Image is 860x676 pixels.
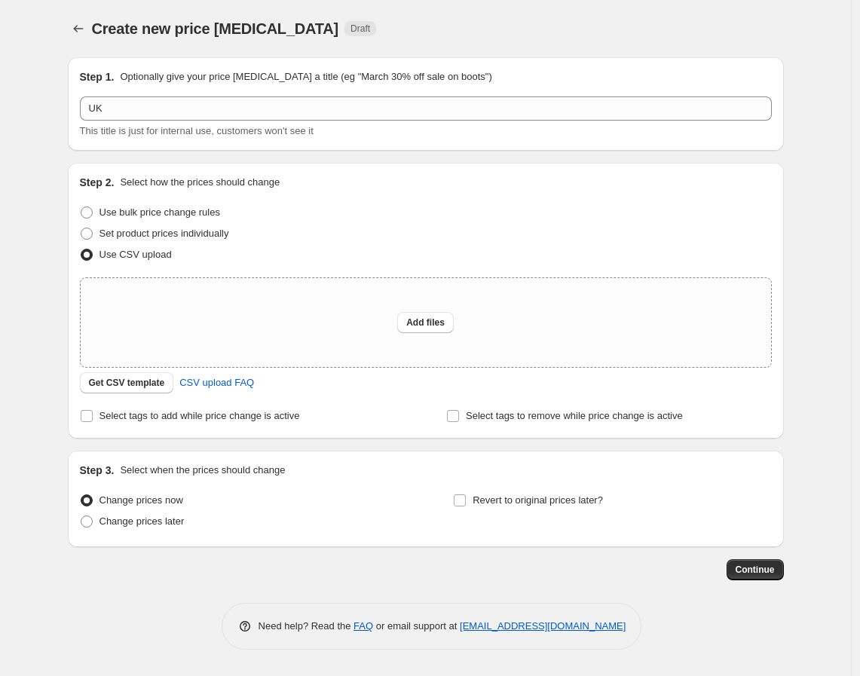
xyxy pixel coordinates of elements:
[89,377,165,389] span: Get CSV template
[99,206,220,218] span: Use bulk price change rules
[92,20,339,37] span: Create new price [MEDICAL_DATA]
[99,228,229,239] span: Set product prices individually
[736,564,775,576] span: Continue
[727,559,784,580] button: Continue
[99,249,172,260] span: Use CSV upload
[406,317,445,329] span: Add files
[80,463,115,478] h2: Step 3.
[99,410,300,421] span: Select tags to add while price change is active
[120,69,491,84] p: Optionally give your price [MEDICAL_DATA] a title (eg "March 30% off sale on boots")
[120,175,280,190] p: Select how the prices should change
[80,69,115,84] h2: Step 1.
[99,494,183,506] span: Change prices now
[259,620,354,632] span: Need help? Read the
[373,620,460,632] span: or email support at
[80,175,115,190] h2: Step 2.
[80,125,314,136] span: This title is just for internal use, customers won't see it
[397,312,454,333] button: Add files
[80,372,174,393] button: Get CSV template
[460,620,626,632] a: [EMAIL_ADDRESS][DOMAIN_NAME]
[120,463,285,478] p: Select when the prices should change
[68,18,89,39] button: Price change jobs
[473,494,603,506] span: Revert to original prices later?
[350,23,370,35] span: Draft
[170,371,263,395] a: CSV upload FAQ
[80,96,772,121] input: 30% off holiday sale
[179,375,254,390] span: CSV upload FAQ
[466,410,683,421] span: Select tags to remove while price change is active
[99,515,185,527] span: Change prices later
[353,620,373,632] a: FAQ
